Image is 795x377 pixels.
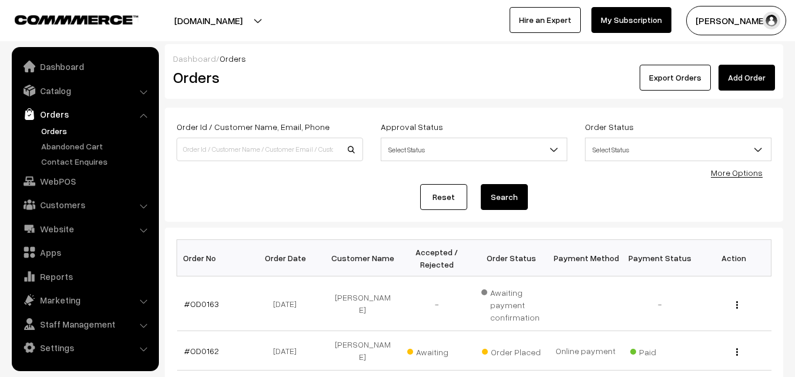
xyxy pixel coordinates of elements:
td: - [623,276,697,331]
span: Select Status [381,139,567,160]
th: Order Date [251,240,325,276]
input: Order Id / Customer Name / Customer Email / Customer Phone [177,138,363,161]
td: [DATE] [251,331,325,371]
img: Menu [736,348,738,356]
span: Select Status [381,138,567,161]
a: Apps [15,242,155,263]
th: Payment Method [548,240,623,276]
th: Accepted / Rejected [400,240,474,276]
button: Search [481,184,528,210]
h2: Orders [173,68,362,86]
td: Online payment [548,331,623,371]
span: Order Placed [482,343,541,358]
a: Website [15,218,155,239]
label: Order Id / Customer Name, Email, Phone [177,121,330,133]
span: Orders [219,54,246,64]
a: WebPOS [15,171,155,192]
a: Marketing [15,289,155,311]
a: Hire an Expert [510,7,581,33]
span: Select Status [585,138,771,161]
img: Menu [736,301,738,309]
a: Contact Enquires [38,155,155,168]
a: Customers [15,194,155,215]
a: My Subscription [591,7,671,33]
td: [PERSON_NAME] [325,331,400,371]
th: Customer Name [325,240,400,276]
a: Abandoned Cart [38,140,155,152]
img: COMMMERCE [15,15,138,24]
a: Settings [15,337,155,358]
span: Awaiting [407,343,466,358]
th: Payment Status [623,240,697,276]
button: [DOMAIN_NAME] [133,6,284,35]
a: COMMMERCE [15,12,118,26]
a: Staff Management [15,313,155,335]
button: Export Orders [640,65,711,91]
a: Orders [15,104,155,125]
img: user [763,12,780,29]
span: Paid [630,343,689,358]
td: [DATE] [251,276,325,331]
th: Order No [177,240,251,276]
td: - [400,276,474,331]
button: [PERSON_NAME] [686,6,786,35]
a: #OD0162 [184,346,219,356]
a: Catalog [15,80,155,101]
a: Dashboard [15,56,155,77]
label: Order Status [585,121,634,133]
span: Awaiting payment confirmation [481,283,541,323]
a: Reset [420,184,467,210]
th: Order Status [474,240,548,276]
td: [PERSON_NAME] [325,276,400,331]
label: Approval Status [381,121,443,133]
a: Orders [38,125,155,137]
a: More Options [711,168,763,178]
div: / [173,52,775,65]
span: Select Status [586,139,771,160]
a: Add Order [719,65,775,91]
a: Dashboard [173,54,216,64]
a: #OD0163 [184,299,219,309]
th: Action [697,240,771,276]
a: Reports [15,266,155,287]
